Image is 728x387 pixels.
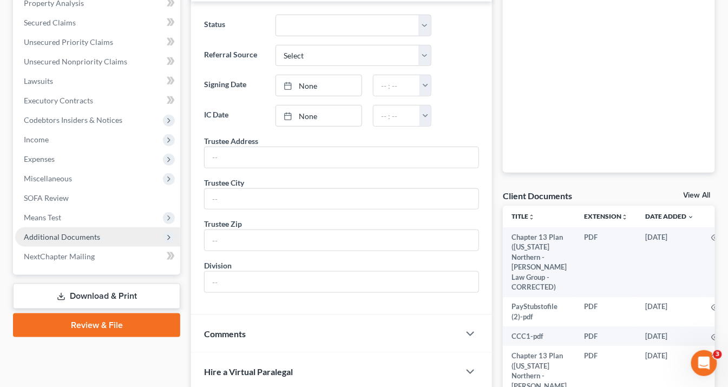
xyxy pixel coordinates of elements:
[511,212,535,220] a: Titleunfold_more
[204,135,258,147] div: Trustee Address
[373,75,420,96] input: -- : --
[204,218,242,229] div: Trustee Zip
[15,247,180,266] a: NextChapter Mailing
[205,230,478,251] input: --
[15,13,180,32] a: Secured Claims
[24,96,93,105] span: Executory Contracts
[575,297,637,327] td: PDF
[24,57,127,66] span: Unsecured Nonpriority Claims
[687,214,694,220] i: expand_more
[24,76,53,86] span: Lawsuits
[204,329,246,339] span: Comments
[24,213,61,222] span: Means Test
[24,154,55,163] span: Expenses
[24,115,122,124] span: Codebtors Insiders & Notices
[684,192,711,199] a: View All
[621,214,628,220] i: unfold_more
[205,189,478,209] input: --
[15,71,180,91] a: Lawsuits
[204,177,244,188] div: Trustee City
[24,232,100,241] span: Additional Documents
[205,272,478,292] input: --
[24,135,49,144] span: Income
[204,260,232,271] div: Division
[645,212,694,220] a: Date Added expand_more
[15,52,180,71] a: Unsecured Nonpriority Claims
[199,15,270,36] label: Status
[13,284,180,309] a: Download & Print
[15,91,180,110] a: Executory Contracts
[528,214,535,220] i: unfold_more
[584,212,628,220] a: Extensionunfold_more
[503,227,575,297] td: Chapter 13 Plan ([US_STATE] Northern - [PERSON_NAME] Law Group - CORRECTED)
[199,75,270,96] label: Signing Date
[575,227,637,297] td: PDF
[15,188,180,208] a: SOFA Review
[24,18,76,27] span: Secured Claims
[24,37,113,47] span: Unsecured Priority Claims
[713,350,722,359] span: 3
[691,350,717,376] iframe: Intercom live chat
[637,227,703,297] td: [DATE]
[637,297,703,327] td: [DATE]
[503,297,575,327] td: PayStubstofile (2)-pdf
[575,326,637,346] td: PDF
[373,106,420,126] input: -- : --
[637,326,703,346] td: [DATE]
[24,174,72,183] span: Miscellaneous
[276,106,362,126] a: None
[24,252,95,261] span: NextChapter Mailing
[503,190,572,201] div: Client Documents
[13,313,180,337] a: Review & File
[24,193,69,202] span: SOFA Review
[199,105,270,127] label: IC Date
[276,75,362,96] a: None
[503,326,575,346] td: CCC1-pdf
[204,366,293,377] span: Hire a Virtual Paralegal
[199,45,270,67] label: Referral Source
[205,147,478,168] input: --
[15,32,180,52] a: Unsecured Priority Claims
